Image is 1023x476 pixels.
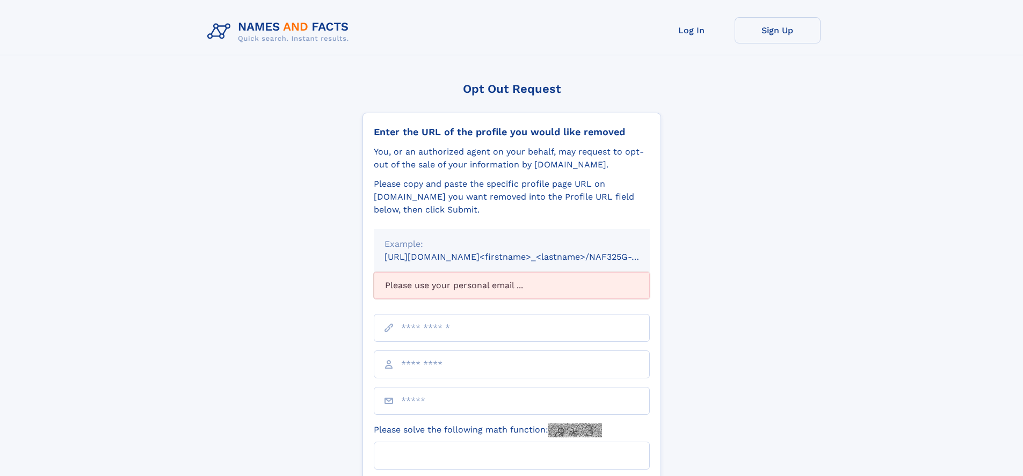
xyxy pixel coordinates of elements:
div: Opt Out Request [362,82,661,96]
img: Logo Names and Facts [203,17,358,46]
div: Please copy and paste the specific profile page URL on [DOMAIN_NAME] you want removed into the Pr... [374,178,650,216]
small: [URL][DOMAIN_NAME]<firstname>_<lastname>/NAF325G-xxxxxxxx [384,252,670,262]
div: You, or an authorized agent on your behalf, may request to opt-out of the sale of your informatio... [374,145,650,171]
div: Example: [384,238,639,251]
div: Enter the URL of the profile you would like removed [374,126,650,138]
label: Please solve the following math function: [374,423,602,437]
a: Log In [649,17,735,43]
a: Sign Up [735,17,821,43]
div: Please use your personal email ... [374,272,650,299]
